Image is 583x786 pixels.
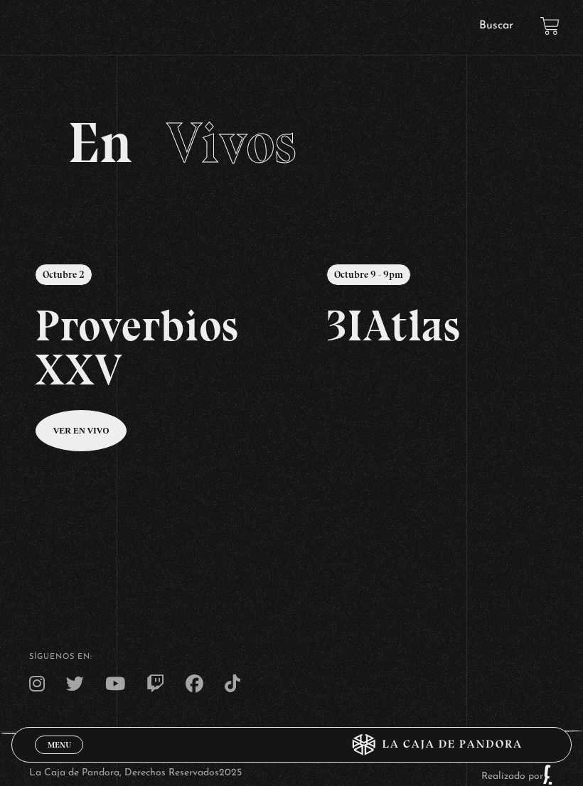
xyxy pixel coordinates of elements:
h4: SÍguenos en: [29,653,554,661]
p: La Caja de Pandora, Derechos Reservados 2025 [29,764,242,785]
a: View your shopping cart [540,16,560,36]
span: Cerrar [43,753,76,763]
span: Vivos [166,109,296,177]
span: Menu [48,741,71,749]
a: Buscar [479,20,513,31]
a: Realizado por [481,771,554,782]
h2: En [68,114,515,171]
